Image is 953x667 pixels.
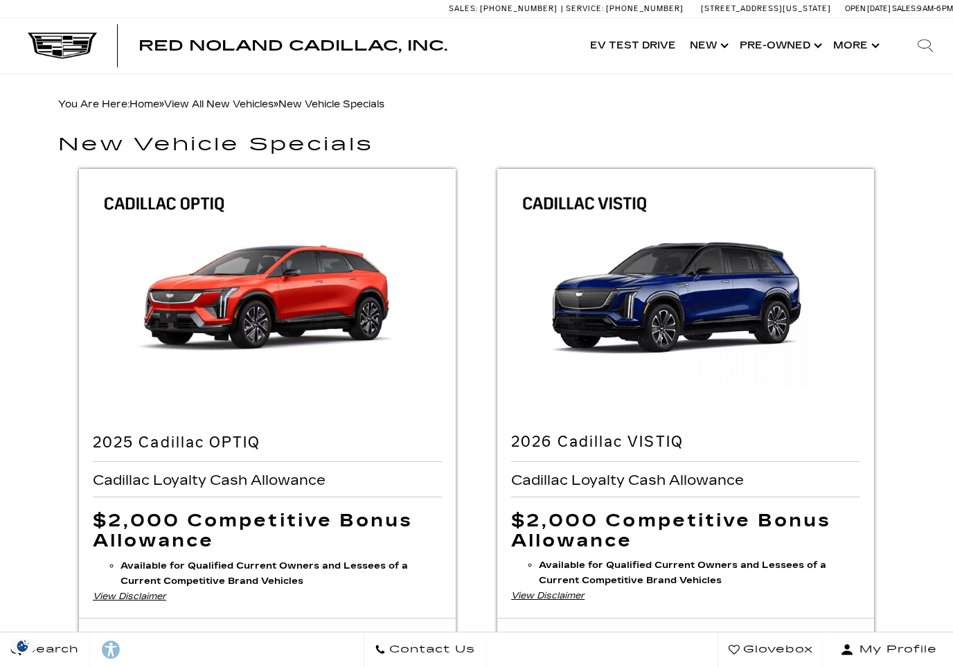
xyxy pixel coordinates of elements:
a: View All New Vehicles [164,98,274,110]
h2: 2026 Cadillac VISTIQ [511,434,860,450]
a: Home [130,98,159,110]
a: Sales: [PHONE_NUMBER] [449,5,561,12]
span: Search [21,640,79,659]
div: View Disclaimer [93,589,442,604]
span: Sales: [892,4,917,13]
a: Service: [PHONE_NUMBER] [561,5,687,12]
span: Open [DATE] [845,4,891,13]
span: New Vehicle Specials [278,98,384,110]
img: 2025 Cadillac OPTIQ [79,169,456,420]
h2: 2025 Cadillac OPTIQ [93,434,442,451]
span: Red Noland Cadillac, Inc. [139,37,447,54]
button: More [826,18,884,73]
img: 2026 Cadillac VISTIQ [497,169,874,420]
span: Cadillac Loyalty Cash Allowance [93,472,329,488]
span: » [130,98,384,110]
span: [PHONE_NUMBER] [606,4,684,13]
b: Available for Qualified Current Owners and Lessees of a Current Competitive Brand Vehicles [539,560,826,586]
span: Contact Us [386,640,475,659]
a: Pre-Owned [733,18,826,73]
span: Glovebox [740,640,813,659]
img: Opt-Out Icon [7,639,39,653]
a: Glovebox [718,632,824,667]
div: Breadcrumbs [58,95,895,114]
span: $2,000 Competitive Bonus Allowance [93,510,413,551]
a: Contact Us [364,632,486,667]
button: Open user profile menu [824,632,953,667]
h1: New Vehicle Specials [58,135,895,155]
span: You Are Here: [58,98,384,110]
span: [PHONE_NUMBER] [480,4,558,13]
span: 9 AM-6 PM [917,4,953,13]
div: View Disclaimer [511,588,860,603]
span: $2,000 Competitive Bonus Allowance [511,510,831,551]
a: Red Noland Cadillac, Inc. [139,39,447,53]
b: Available for Qualified Current Owners and Lessees of a Current Competitive Brand Vehicles [121,560,408,587]
span: Service: [566,4,604,13]
a: EV Test Drive [583,18,683,73]
span: Sales: [449,4,478,13]
span: » [164,98,384,110]
a: New [683,18,733,73]
span: Cadillac Loyalty Cash Allowance [511,472,747,488]
section: Click to Open Cookie Consent Modal [7,639,39,653]
span: My Profile [854,640,937,659]
a: [STREET_ADDRESS][US_STATE] [701,4,831,13]
img: Cadillac Dark Logo with Cadillac White Text [28,33,97,59]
